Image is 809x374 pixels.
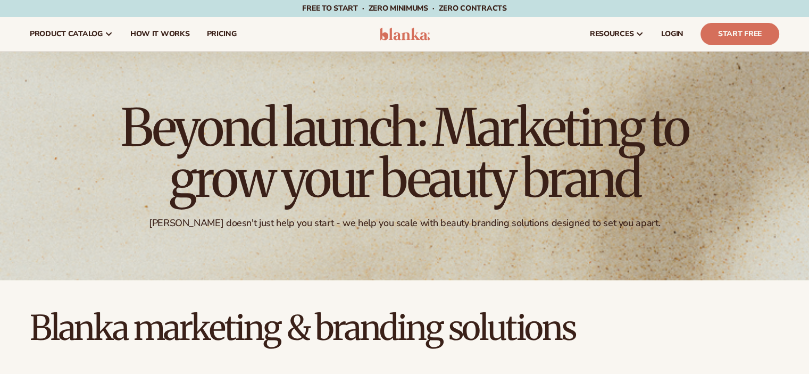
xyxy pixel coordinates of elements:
span: resources [590,30,633,38]
div: [PERSON_NAME] doesn't just help you start - we help you scale with beauty branding solutions desi... [149,217,660,229]
span: product catalog [30,30,103,38]
a: resources [581,17,653,51]
a: pricing [198,17,245,51]
span: pricing [206,30,236,38]
h1: Beyond launch: Marketing to grow your beauty brand [112,102,697,204]
span: Free to start · ZERO minimums · ZERO contracts [302,3,506,13]
span: How It Works [130,30,190,38]
span: LOGIN [661,30,683,38]
a: How It Works [122,17,198,51]
a: product catalog [21,17,122,51]
a: Start Free [700,23,779,45]
img: logo [379,28,430,40]
a: LOGIN [653,17,692,51]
